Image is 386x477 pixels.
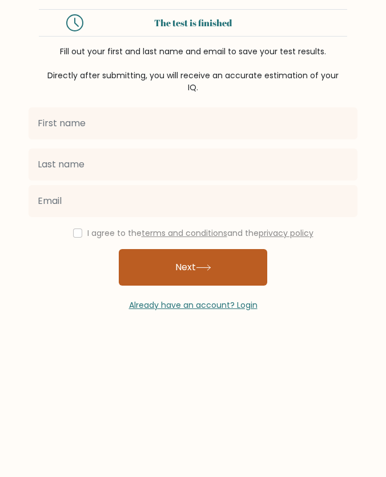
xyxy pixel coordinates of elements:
input: Email [29,185,357,217]
div: Fill out your first and last name and email to save your test results. Directly after submitting,... [39,46,347,94]
input: Last name [29,149,357,181]
label: I agree to the and the [87,227,313,239]
button: Next [119,249,267,286]
a: privacy policy [259,227,313,239]
input: First name [29,107,357,139]
div: The test is finished [97,16,289,30]
a: terms and conditions [142,227,227,239]
a: Already have an account? Login [129,299,258,311]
